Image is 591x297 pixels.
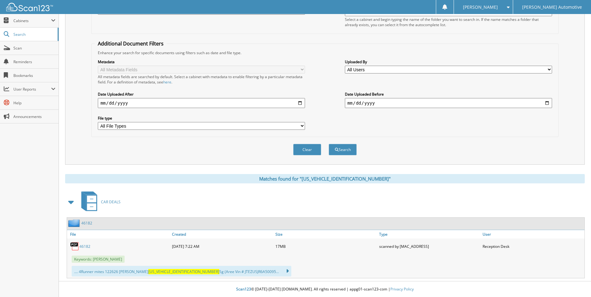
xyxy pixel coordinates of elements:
a: CAR DEALS [78,190,121,214]
a: Type [378,230,481,238]
div: 17MB [274,240,377,252]
span: Search [13,32,55,37]
a: User [481,230,584,238]
span: Cabinets [13,18,51,23]
label: File type [98,115,305,121]
div: .... 4Runner mites 122626 [PERSON_NAME] Sg (Aree Vin # JTEZUSJR6A50095... [72,266,291,276]
span: Scan [13,45,55,51]
div: Reception Desk [481,240,584,252]
label: Uploaded By [345,59,552,64]
span: [PERSON_NAME] Automotive [522,5,582,9]
div: Matches found for "[US_VEHICLE_IDENTIFICATION_NUMBER]" [65,174,585,183]
div: © [DATE]-[DATE] [DOMAIN_NAME]. All rights reserved | appg01-scan123-com | [59,282,591,297]
label: Metadata [98,59,305,64]
button: Clear [293,144,321,155]
a: Privacy Policy [390,286,414,292]
div: [DATE] 7:22 AM [170,240,274,252]
div: Select a cabinet and begin typing the name of the folder you want to search in. If the name match... [345,17,552,27]
span: CAR DEALS [101,199,121,205]
legend: Additional Document Filters [95,40,167,47]
a: here [163,79,171,85]
img: scan123-logo-white.svg [6,3,53,11]
img: PDF.png [70,242,79,251]
span: User Reports [13,87,51,92]
span: Bookmarks [13,73,55,78]
div: All metadata fields are searched by default. Select a cabinet with metadata to enable filtering b... [98,74,305,85]
img: folder2.png [68,219,81,227]
a: File [67,230,170,238]
a: Size [274,230,377,238]
input: end [345,98,552,108]
span: Help [13,100,55,106]
span: Reminders [13,59,55,64]
span: Announcements [13,114,55,119]
a: Created [170,230,274,238]
span: [PERSON_NAME] [463,5,498,9]
label: Date Uploaded Before [345,92,552,97]
a: 46182 [81,220,92,226]
span: Keywords: [PERSON_NAME] [72,256,125,263]
span: Scan123 [236,286,251,292]
div: Enhance your search for specific documents using filters such as date and file type. [95,50,555,55]
button: Search [329,144,357,155]
a: 46182 [79,244,90,249]
div: scanned by [MAC_ADDRESS] [378,240,481,252]
iframe: Chat Widget [560,267,591,297]
input: start [98,98,305,108]
span: [US_VEHICLE_IDENTIFICATION_NUMBER] [148,269,219,274]
label: Date Uploaded After [98,92,305,97]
